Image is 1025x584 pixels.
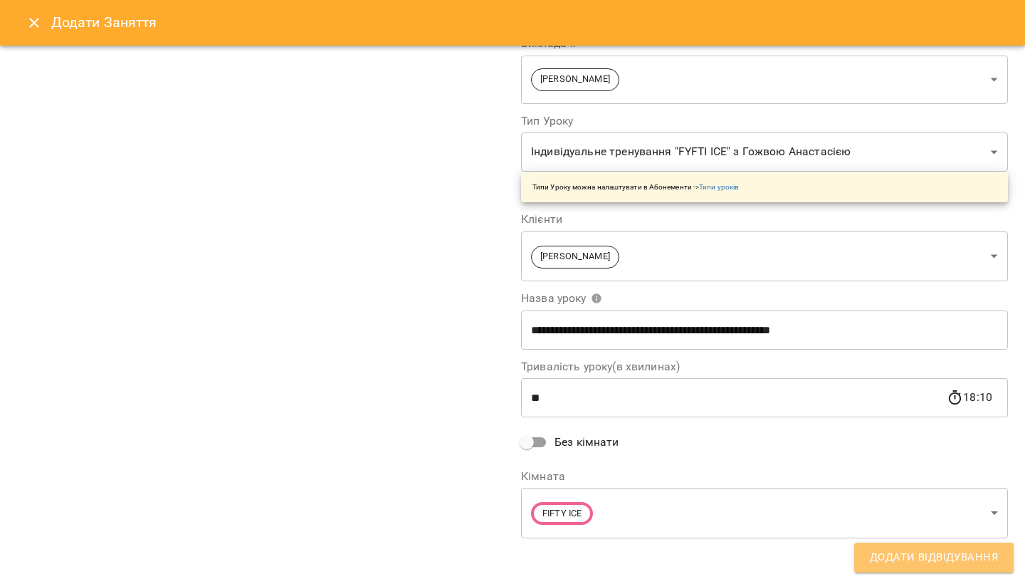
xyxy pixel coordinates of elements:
[521,293,602,304] span: Назва уроку
[532,250,619,264] span: [PERSON_NAME]
[591,293,602,304] svg: Вкажіть назву уроку або виберіть клієнтів
[521,231,1008,281] div: [PERSON_NAME]
[17,6,51,40] button: Close
[699,183,739,191] a: Типи уроків
[532,73,619,86] span: [PERSON_NAME]
[521,115,1008,127] label: Тип Уроку
[521,55,1008,104] div: [PERSON_NAME]
[532,182,739,192] p: Типи Уроку можна налаштувати в Абонементи ->
[521,132,1008,172] div: Індивідуальне тренування "FYFTI ICE" з Гожвою Анастасією
[521,488,1008,538] div: FIFTY ICE
[521,361,1008,372] label: Тривалість уроку(в хвилинах)
[534,507,590,521] span: FIFTY ICE
[554,434,619,451] span: Без кімнати
[870,548,998,567] span: Додати Відвідування
[51,11,1008,33] h6: Додати Заняття
[521,38,1008,49] label: Викладачі
[521,471,1008,482] label: Кімната
[521,214,1008,225] label: Клієнти
[854,543,1014,573] button: Додати Відвідування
